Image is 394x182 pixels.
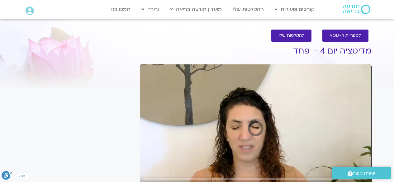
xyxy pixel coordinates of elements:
[140,46,372,56] h1: מדיטציה יום 4 – פחד
[108,3,134,15] a: תמכו בנו
[279,33,304,38] span: להקלטות שלי
[353,169,375,178] span: יצירת קשר
[330,33,361,38] span: לספריית ה-VOD
[322,30,368,42] a: לספריית ה-VOD
[332,167,391,179] a: יצירת קשר
[230,3,267,15] a: ההקלטות שלי
[167,3,225,15] a: מועדון תודעה בריאה
[271,30,311,42] a: להקלטות שלי
[343,5,370,14] img: תודעה בריאה
[272,3,318,15] a: קורסים ופעילות
[138,3,162,15] a: עזרה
